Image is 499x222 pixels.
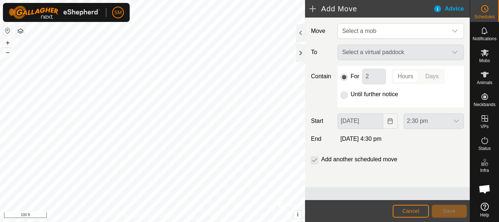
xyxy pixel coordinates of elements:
a: Contact Us [160,212,181,219]
span: Schedules [474,15,495,19]
label: Until further notice [351,91,398,97]
a: Privacy Policy [124,212,151,219]
button: i [294,211,302,219]
div: Advice [433,4,470,13]
img: Gallagher Logo [9,6,100,19]
span: SM [114,9,122,16]
span: Save [443,208,456,214]
span: Animals [477,80,492,85]
label: Contain [308,72,334,81]
button: + [3,38,12,47]
label: Start [308,117,334,125]
span: i [297,211,298,218]
span: Neckbands [473,102,495,107]
button: Choose Date [383,113,398,129]
span: Notifications [473,37,496,41]
a: Help [470,200,499,220]
label: To [308,45,334,60]
label: End [308,135,334,143]
span: Status [478,146,491,151]
label: Move [308,23,334,39]
button: Map Layers [16,27,25,35]
span: Infra [480,168,489,173]
label: Add another scheduled move [321,157,397,162]
span: Select a mob [342,28,376,34]
span: Help [480,213,489,217]
button: Reset Map [3,26,12,35]
span: Select a mob [339,24,447,38]
span: VPs [480,124,488,129]
a: Open chat [474,178,496,200]
button: Save [432,205,467,218]
button: – [3,48,12,57]
button: Cancel [393,205,429,218]
span: Mobs [479,59,490,63]
h2: Add Move [309,4,433,13]
span: [DATE] 4:30 pm [340,136,382,142]
label: For [351,74,359,79]
div: dropdown trigger [447,24,462,38]
span: Cancel [402,208,419,214]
